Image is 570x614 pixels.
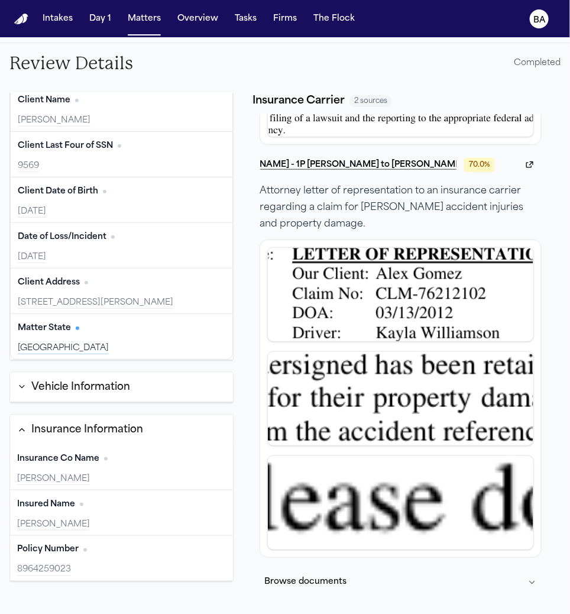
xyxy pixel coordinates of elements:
[243,93,561,605] div: Evidence pane
[173,8,223,30] button: Overview
[11,86,232,131] div: Client Name (required)
[118,144,121,148] span: No citation
[11,132,232,177] div: Client Last Four of SSN (required)
[267,247,534,342] div: View document section 4
[10,490,233,536] div: Insured Name (required)
[17,499,75,510] span: Insured Name
[10,373,233,403] button: Vehicle Information
[11,269,232,314] div: Client Address (required)
[18,140,113,152] span: Client Last Four of SSN
[18,115,225,127] div: [PERSON_NAME]
[123,8,166,30] button: Matters
[464,158,494,172] span: 70.0 %
[31,422,143,438] div: Insurance Information
[17,564,226,576] div: 8964259023
[14,14,28,25] a: Home
[11,177,232,222] div: Client Date of Birth (required)
[76,327,79,330] span: Has citation
[18,206,225,218] div: [DATE]
[103,190,106,193] span: No citation
[17,453,99,465] span: Insurance Co Name
[268,248,533,341] img: Document section 4
[260,183,542,232] p: Attorney letter of representation to an insurance carrier regarding a claim for [PERSON_NAME] acc...
[18,95,70,106] span: Client Name
[260,567,542,598] button: Browse documents
[31,380,130,395] div: Vehicle Information
[18,322,71,334] span: Matter State
[10,40,233,360] div: Client information
[85,281,88,285] span: No citation
[80,503,83,506] span: No citation
[268,8,302,30] button: Firms
[17,473,226,485] div: [PERSON_NAME]
[10,415,233,445] button: Insurance Information
[10,445,233,490] div: Insurance Co Name (required)
[17,544,79,556] span: Policy Number
[514,57,561,69] div: Completed
[268,456,533,550] img: Document section 9
[18,277,80,289] span: Client Address
[14,14,28,25] img: Finch Logo
[38,8,77,30] button: Intakes
[18,160,225,172] div: 9569
[267,455,534,550] div: View document section 9
[111,235,115,239] span: No citation
[83,548,87,552] span: No citation
[75,99,79,102] span: No citation
[252,93,345,109] div: Insurance Carrier
[18,251,225,263] div: [DATE]
[11,223,232,268] div: Date of Loss/Incident (required)
[230,8,261,30] button: Tasks
[260,154,457,176] button: [PERSON_NAME] - 1P [PERSON_NAME] to [PERSON_NAME] - [DATE]
[267,351,534,446] div: View document section 6
[9,53,133,74] h2: Review Details
[10,536,233,581] div: Policy Number (required)
[518,157,542,173] button: Open document viewer
[18,342,225,354] div: [GEOGRAPHIC_DATA]
[104,457,108,461] span: No citation
[85,8,116,30] button: Day 1
[18,297,225,309] div: [STREET_ADDRESS][PERSON_NAME]
[18,231,106,243] span: Date of Loss/Incident
[268,352,533,445] img: Document section 6
[18,186,98,198] span: Client Date of Birth
[11,314,232,359] div: Matter State (required)
[17,519,226,531] div: [PERSON_NAME]
[309,8,360,30] button: The Flock
[349,95,392,107] span: 2 sources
